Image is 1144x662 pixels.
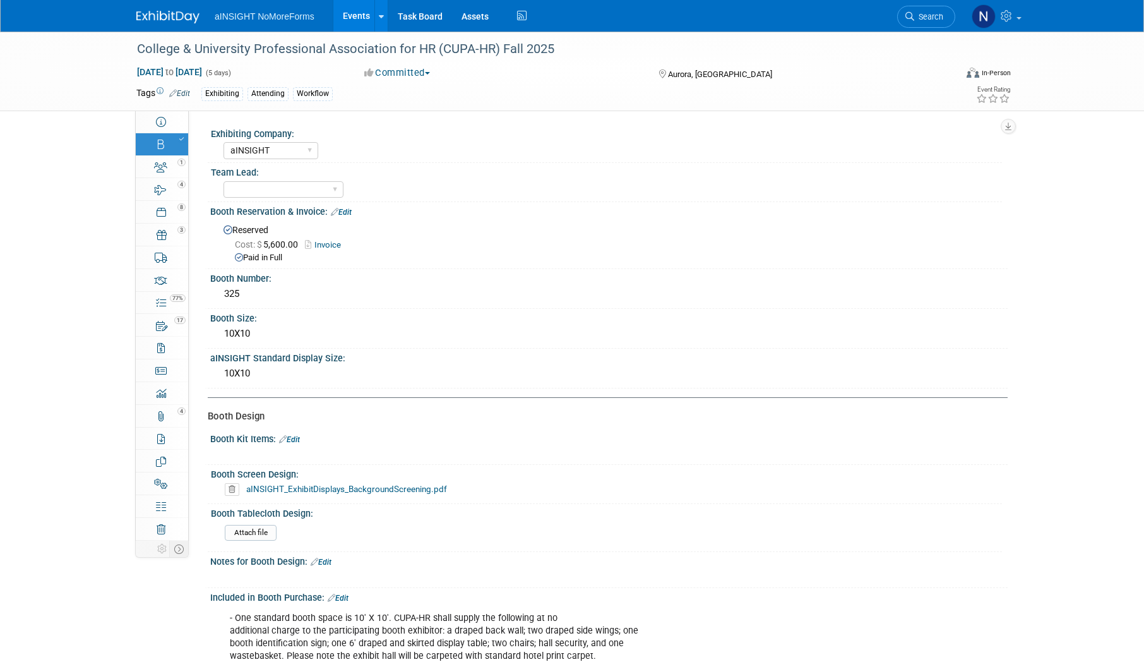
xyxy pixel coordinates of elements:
a: Delete attachment? [225,485,244,494]
a: Edit [328,594,349,603]
span: 17 [174,316,186,324]
td: Tags [136,87,190,101]
div: Notes for Booth Design: [210,552,1008,569]
img: Format-Inperson.png [967,68,979,78]
div: Included in Booth Purchase: [210,588,1008,605]
span: Cost: $ [235,239,263,250]
a: Edit [279,435,300,444]
div: Exhibiting [201,87,243,100]
div: Booth Size: [210,309,1008,325]
a: Edit [331,208,352,217]
a: aINSIGHT_ExhibitDisplays_BackgroundScreening.pdf [246,484,447,494]
div: Paid in Full [235,252,998,264]
div: Exhibiting Company: [211,124,1002,140]
div: College & University Professional Association for HR (CUPA-HR) Fall 2025 [133,38,936,61]
i: Booth reservation complete [179,136,184,141]
a: Invoice [305,240,347,250]
span: (5 days) [205,69,231,77]
div: Booth Number: [210,269,1008,285]
div: Booth Design [208,410,998,423]
button: Committed [360,66,435,80]
div: Event Rating [976,87,1010,93]
span: 3 [177,226,186,234]
span: 8 [177,203,186,211]
div: Reserved [220,220,998,265]
div: Team Lead: [211,163,1002,179]
span: aINSIGHT NoMoreForms [215,11,314,21]
span: 5,600.00 [235,239,303,250]
img: Nichole Brown [972,4,996,28]
a: 4 [136,178,188,200]
span: Aurora, [GEOGRAPHIC_DATA] [668,69,772,79]
span: 4 [177,181,186,188]
div: aINSIGHT Standard Display Size: [210,349,1008,364]
span: to [164,67,176,77]
span: 4 [177,407,186,415]
div: In-Person [981,68,1011,78]
span: Search [914,12,943,21]
span: [DATE] [DATE] [136,66,203,78]
div: Attending [247,87,289,100]
a: 3 [136,224,188,246]
span: 77% [170,294,186,302]
div: 10X10 [220,364,998,383]
div: Booth Tablecloth Design: [211,504,1002,520]
a: Edit [311,558,331,567]
a: Search [897,6,955,28]
div: Event Format [881,66,1011,85]
div: Workflow [293,87,333,100]
td: Personalize Event Tab Strip [155,541,170,557]
a: 77% [136,292,188,314]
div: 10X10 [220,324,998,344]
div: Booth Reservation & Invoice: [210,202,1008,219]
div: Booth Kit Items: [210,430,1008,446]
span: 1 [177,159,186,166]
a: 4 [136,405,188,427]
div: 325 [220,284,998,304]
a: 8 [136,201,188,223]
td: Toggle Event Tabs [170,541,189,557]
img: ExhibitDay [136,11,200,23]
a: Edit [169,89,190,98]
div: Booth Screen Design: [211,465,1002,481]
a: 17 [136,314,188,336]
a: 1 [136,156,188,178]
